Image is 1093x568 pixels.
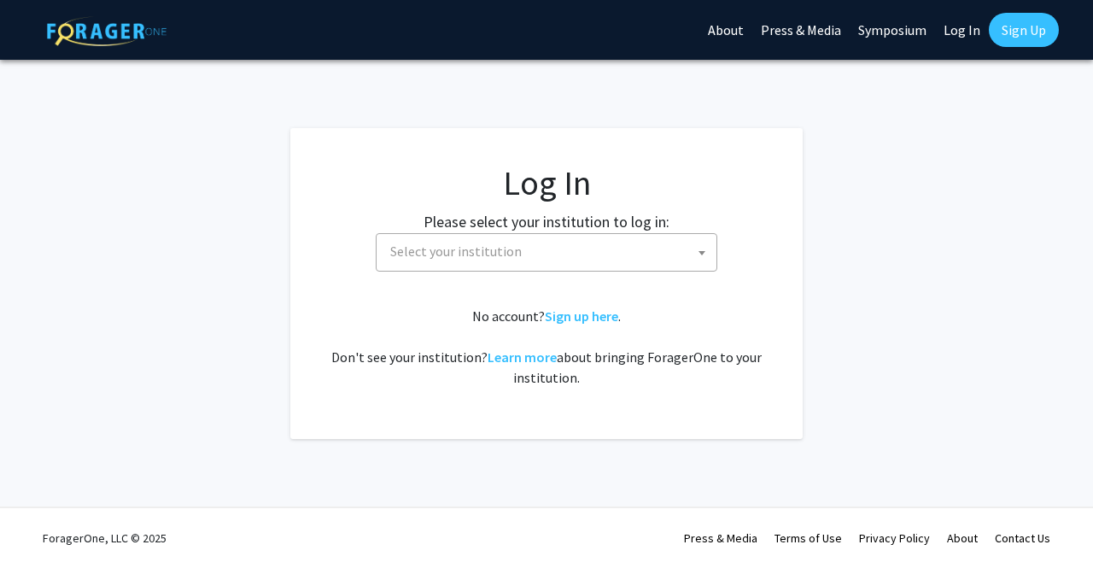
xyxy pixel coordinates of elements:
h1: Log In [324,162,769,203]
span: Select your institution [376,233,717,272]
div: No account? . Don't see your institution? about bringing ForagerOne to your institution. [324,306,769,388]
a: Learn more about bringing ForagerOne to your institution [488,348,557,366]
a: Contact Us [995,530,1050,546]
label: Please select your institution to log in: [424,210,669,233]
a: About [947,530,978,546]
span: Select your institution [390,243,522,260]
a: Sign Up [989,13,1059,47]
a: Terms of Use [774,530,842,546]
a: Sign up here [545,307,618,325]
a: Privacy Policy [859,530,930,546]
div: ForagerOne, LLC © 2025 [43,508,167,568]
span: Select your institution [383,234,716,269]
img: ForagerOne Logo [47,16,167,46]
a: Press & Media [684,530,757,546]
